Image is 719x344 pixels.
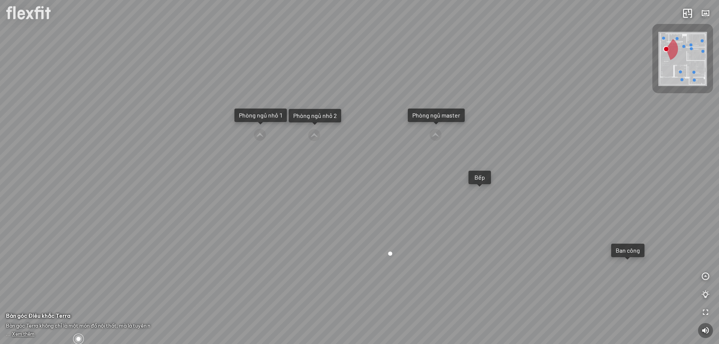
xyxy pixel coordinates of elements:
[616,247,640,254] div: Ban công
[239,112,282,119] div: Phòng ngủ nhỏ 1
[412,112,460,119] div: Phòng ngủ master
[6,6,51,20] img: logo
[293,112,337,119] div: Phòng ngủ nhỏ 2
[473,174,486,181] div: Bếp
[658,32,707,86] img: Flexfit_Apt1_M__JKL4XAWR2ATG.png
[6,331,34,337] span: ...
[12,331,34,337] span: Xem thêm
